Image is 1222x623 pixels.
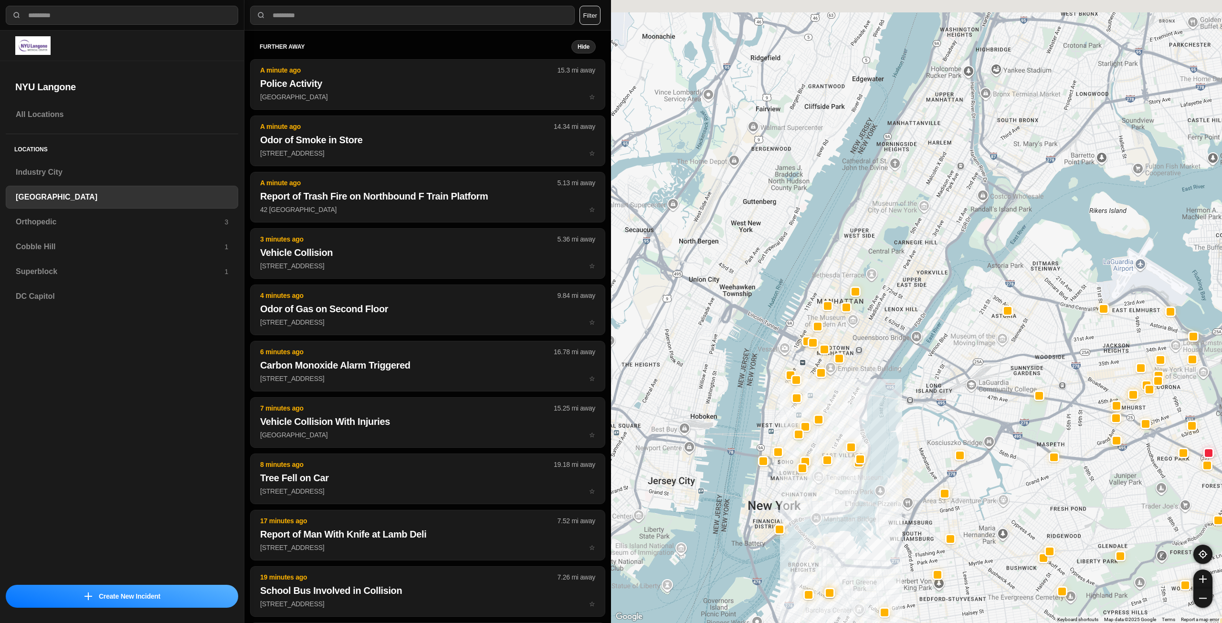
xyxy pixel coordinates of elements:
button: recenter [1193,545,1212,564]
a: 8 minutes ago19.18 mi awayTree Fell on Car[STREET_ADDRESS]star [250,487,605,495]
p: [GEOGRAPHIC_DATA] [260,430,595,440]
p: 7 minutes ago [260,403,554,413]
h5: further away [260,43,571,51]
h2: Police Activity [260,77,595,90]
h5: Locations [6,134,238,161]
a: Superblock1 [6,260,238,283]
p: 15.3 mi away [558,65,595,75]
small: Hide [578,43,590,51]
img: icon [84,592,92,600]
p: [STREET_ADDRESS] [260,543,595,552]
p: 42 [GEOGRAPHIC_DATA] [260,205,595,214]
a: 6 minutes ago16.78 mi awayCarbon Monoxide Alarm Triggered[STREET_ADDRESS]star [250,374,605,382]
button: 6 minutes ago16.78 mi awayCarbon Monoxide Alarm Triggered[STREET_ADDRESS]star [250,341,605,391]
p: A minute ago [260,178,558,188]
button: 4 minutes ago9.84 mi awayOdor of Gas on Second Floor[STREET_ADDRESS]star [250,285,605,335]
img: search [256,11,266,20]
h3: Orthopedic [16,216,224,228]
a: 3 minutes ago5.36 mi awayVehicle Collision[STREET_ADDRESS]star [250,262,605,270]
p: 17 minutes ago [260,516,558,526]
a: Open this area in Google Maps (opens a new window) [613,611,645,623]
img: logo [15,36,51,55]
p: 16.78 mi away [554,347,595,357]
p: 6 minutes ago [260,347,554,357]
span: star [589,93,595,101]
span: Map data ©2025 Google [1104,617,1156,622]
a: A minute ago15.3 mi awayPolice Activity[GEOGRAPHIC_DATA]star [250,93,605,101]
a: Report a map error [1181,617,1219,622]
button: 3 minutes ago5.36 mi awayVehicle Collision[STREET_ADDRESS]star [250,228,605,279]
h2: Vehicle Collision [260,246,595,259]
p: 9.84 mi away [558,291,595,300]
h3: DC Capitol [16,291,228,302]
p: 7.52 mi away [558,516,595,526]
img: zoom-in [1199,575,1207,583]
h2: Report of Man With Knife at Lamb Deli [260,528,595,541]
h3: Superblock [16,266,224,277]
a: Terms (opens in new tab) [1162,617,1175,622]
button: zoom-in [1193,570,1212,589]
p: 7.26 mi away [558,572,595,582]
a: 17 minutes ago7.52 mi awayReport of Man With Knife at Lamb Deli[STREET_ADDRESS]star [250,543,605,551]
a: 7 minutes ago15.25 mi awayVehicle Collision With Injuries[GEOGRAPHIC_DATA]star [250,431,605,439]
button: A minute ago5.13 mi awayReport of Trash Fire on Northbound F Train Platform42 [GEOGRAPHIC_DATA]star [250,172,605,222]
button: zoom-out [1193,589,1212,608]
p: 3 minutes ago [260,234,558,244]
span: star [589,600,595,608]
button: A minute ago15.3 mi awayPolice Activity[GEOGRAPHIC_DATA]star [250,59,605,110]
h3: Cobble Hill [16,241,224,253]
button: 8 minutes ago19.18 mi awayTree Fell on Car[STREET_ADDRESS]star [250,454,605,504]
p: 19.18 mi away [554,460,595,469]
span: star [589,262,595,270]
a: [GEOGRAPHIC_DATA] [6,186,238,209]
p: [STREET_ADDRESS] [260,148,595,158]
button: Hide [571,40,596,53]
h2: Odor of Smoke in Store [260,133,595,147]
p: [STREET_ADDRESS] [260,486,595,496]
p: 4 minutes ago [260,291,558,300]
p: [GEOGRAPHIC_DATA] [260,92,595,102]
h2: School Bus Involved in Collision [260,584,595,597]
span: star [589,318,595,326]
p: [STREET_ADDRESS] [260,599,595,609]
span: star [589,375,595,382]
button: Keyboard shortcuts [1057,616,1098,623]
button: A minute ago14.34 mi awayOdor of Smoke in Store[STREET_ADDRESS]star [250,116,605,166]
h3: Industry City [16,167,228,178]
h3: [GEOGRAPHIC_DATA] [16,191,228,203]
p: A minute ago [260,122,554,131]
span: star [589,206,595,213]
button: 7 minutes ago15.25 mi awayVehicle Collision With Injuries[GEOGRAPHIC_DATA]star [250,397,605,448]
img: search [12,11,21,20]
p: 19 minutes ago [260,572,558,582]
p: [STREET_ADDRESS] [260,374,595,383]
a: 4 minutes ago9.84 mi awayOdor of Gas on Second Floor[STREET_ADDRESS]star [250,318,605,326]
a: A minute ago5.13 mi awayReport of Trash Fire on Northbound F Train Platform42 [GEOGRAPHIC_DATA]star [250,205,605,213]
a: Industry City [6,161,238,184]
span: star [589,487,595,495]
p: 1 [224,267,228,276]
p: 5.13 mi away [558,178,595,188]
p: A minute ago [260,65,558,75]
h2: Vehicle Collision With Injuries [260,415,595,428]
button: Filter [579,6,600,25]
p: [STREET_ADDRESS] [260,317,595,327]
a: Cobble Hill1 [6,235,238,258]
button: 17 minutes ago7.52 mi awayReport of Man With Knife at Lamb Deli[STREET_ADDRESS]star [250,510,605,560]
a: DC Capitol [6,285,238,308]
p: 5.36 mi away [558,234,595,244]
p: 14.34 mi away [554,122,595,131]
a: All Locations [6,103,238,126]
img: recenter [1199,550,1207,559]
img: zoom-out [1199,594,1207,602]
a: 19 minutes ago7.26 mi awaySchool Bus Involved in Collision[STREET_ADDRESS]star [250,600,605,608]
h2: NYU Langone [15,80,229,94]
h2: Carbon Monoxide Alarm Triggered [260,359,595,372]
button: iconCreate New Incident [6,585,238,608]
p: 15.25 mi away [554,403,595,413]
h2: Odor of Gas on Second Floor [260,302,595,316]
a: Orthopedic3 [6,211,238,233]
img: Google [613,611,645,623]
button: 19 minutes ago7.26 mi awaySchool Bus Involved in Collision[STREET_ADDRESS]star [250,566,605,617]
span: star [589,149,595,157]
